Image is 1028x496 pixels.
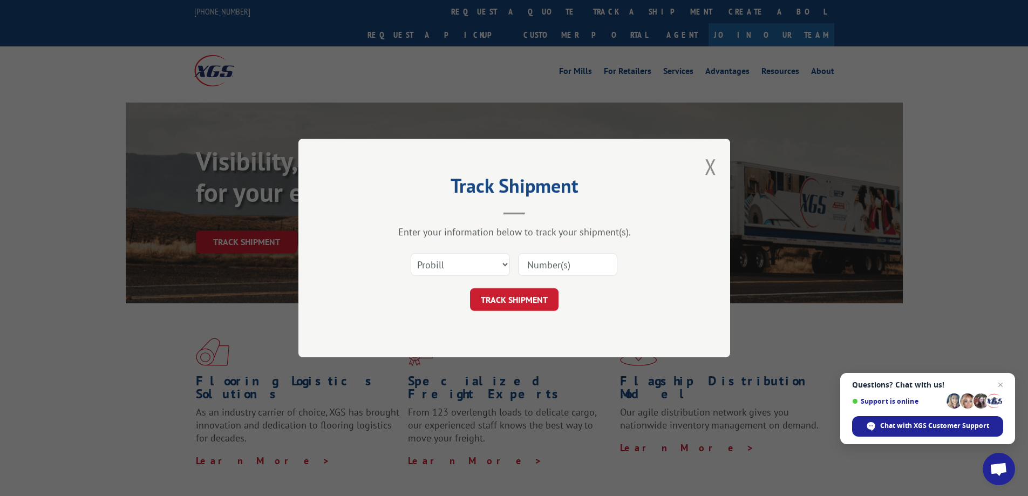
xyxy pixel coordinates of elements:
div: Open chat [983,453,1015,485]
h2: Track Shipment [352,178,676,199]
span: Close chat [994,378,1007,391]
div: Chat with XGS Customer Support [852,416,1003,437]
button: TRACK SHIPMENT [470,288,559,311]
span: Support is online [852,397,943,405]
span: Questions? Chat with us! [852,381,1003,389]
input: Number(s) [518,253,617,276]
button: Close modal [705,152,717,181]
span: Chat with XGS Customer Support [880,421,989,431]
div: Enter your information below to track your shipment(s). [352,226,676,238]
